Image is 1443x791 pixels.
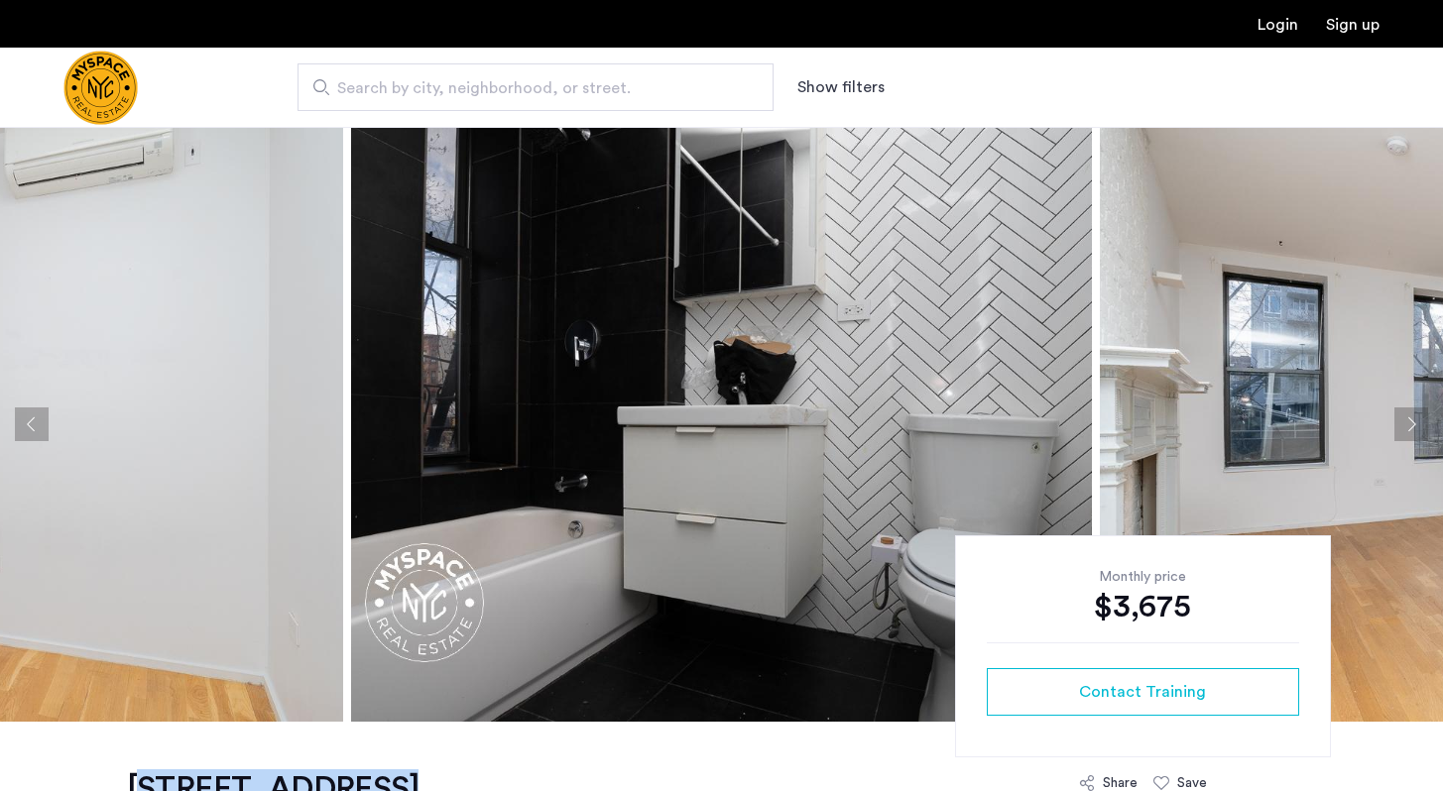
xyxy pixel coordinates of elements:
[1258,17,1298,33] a: Login
[298,63,774,111] input: Apartment Search
[987,567,1299,587] div: Monthly price
[1079,680,1206,704] span: Contact Training
[987,668,1299,716] button: button
[63,51,138,125] a: Cazamio Logo
[1394,407,1428,441] button: Next apartment
[15,407,49,441] button: Previous apartment
[797,75,885,99] button: Show or hide filters
[337,76,718,100] span: Search by city, neighborhood, or street.
[1326,17,1380,33] a: Registration
[63,51,138,125] img: logo
[987,587,1299,626] div: $3,675
[351,127,1092,722] img: apartment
